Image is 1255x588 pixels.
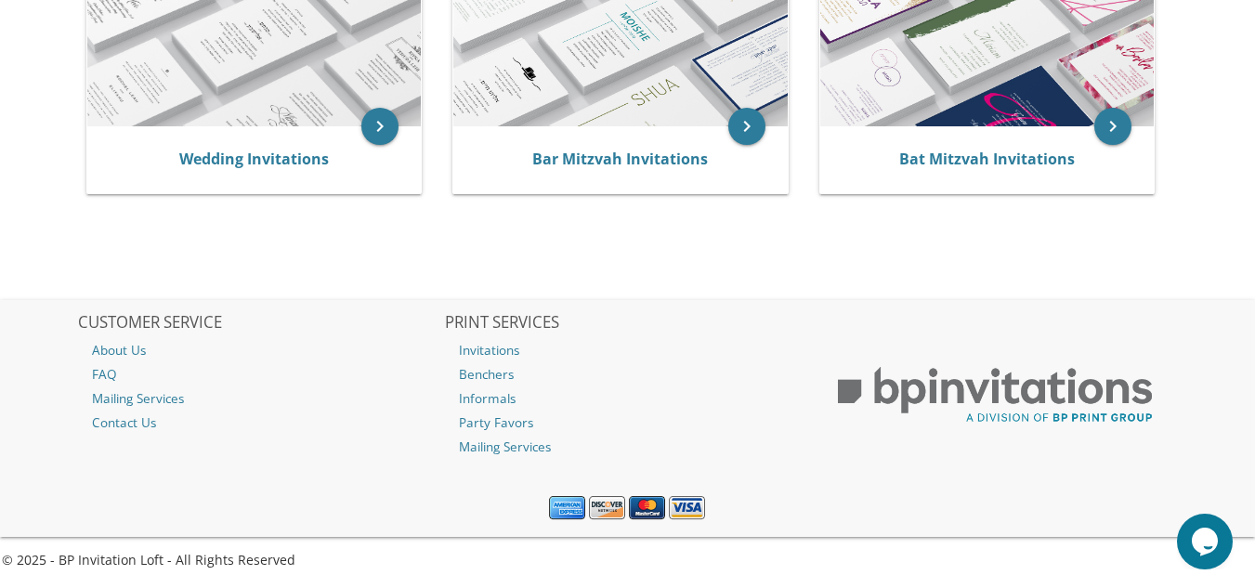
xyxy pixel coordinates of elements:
[629,496,665,520] img: MasterCard
[445,435,809,459] a: Mailing Services
[669,496,705,520] img: Visa
[813,351,1177,439] img: BP Print Group
[445,411,809,435] a: Party Favors
[899,149,1075,169] a: Bat Mitzvah Invitations
[549,496,585,520] img: American Express
[78,338,442,362] a: About Us
[445,314,809,333] h2: PRINT SERVICES
[1177,514,1236,569] iframe: chat widget
[1094,108,1131,145] a: keyboard_arrow_right
[361,108,399,145] a: keyboard_arrow_right
[78,362,442,386] a: FAQ
[445,338,809,362] a: Invitations
[78,386,442,411] a: Mailing Services
[78,314,442,333] h2: CUSTOMER SERVICE
[728,108,765,145] a: keyboard_arrow_right
[78,411,442,435] a: Contact Us
[445,362,809,386] a: Benchers
[445,386,809,411] a: Informals
[532,149,708,169] a: Bar Mitzvah Invitations
[589,496,625,520] img: Discover
[179,149,329,169] a: Wedding Invitations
